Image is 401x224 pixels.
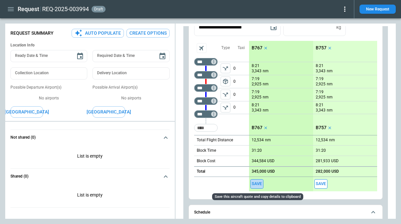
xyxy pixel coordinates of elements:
span: Save this aircraft quote and copy details to clipboard [250,179,263,189]
p: List is empty [10,184,170,207]
button: Create Options [126,29,170,38]
h6: Not shared (0) [10,135,36,140]
p: 345,000 USD [252,169,275,174]
p: 7:19 [252,90,259,95]
div: Too short [194,84,218,92]
p: 7:19 [316,90,324,95]
div: Too short [194,97,218,105]
span: Type of sector [221,77,230,86]
button: Auto Populate [72,29,124,38]
h1: Request [18,5,39,13]
button: New Request [359,5,396,14]
p: Possible Departure Airport(s) [10,85,87,90]
p: kg [336,25,341,30]
span: Type of sector [221,63,230,73]
button: Shared (0) [10,169,170,184]
p: 281,933 USD [316,159,339,164]
div: Too short [194,58,218,66]
p: 0 [233,88,249,101]
p: nm [265,137,271,143]
p: 3,343 [316,68,326,74]
button: Choose date [74,50,87,63]
button: Not shared (0) [10,130,170,146]
p: 3,343 [252,108,261,113]
span: Save this aircraft quote and copy details to clipboard [314,179,327,189]
p: B767 [252,125,262,130]
p: nm [327,81,333,87]
p: 2,925 [316,81,326,87]
p: No airports [92,95,169,101]
h6: Shared (0) [10,174,28,179]
p: 0 [233,62,249,75]
p: 8:21 [316,103,324,108]
p: nm [327,108,333,113]
span: Aircraft selection [197,43,207,53]
div: scrollable content [249,41,377,191]
p: nm [263,95,269,100]
p: 2,925 [252,95,261,100]
p: 8:21 [252,103,259,108]
p: 282,000 USD [316,169,339,174]
button: Save [314,179,327,189]
p: Request Summary [10,30,54,36]
p: Type [221,45,230,51]
p: nm [329,137,335,143]
h6: Schedule [194,210,210,215]
p: 0 [233,101,249,114]
p: 3,343 [252,68,261,74]
p: Total Flight Distance [197,137,233,143]
p: B767 [252,45,262,51]
p: nm [327,95,333,100]
button: Choose date, selected date is Oct 2, 2025 [267,21,280,34]
button: left aligned [221,77,230,86]
span: package_2 [222,78,229,85]
span: draft [93,7,104,11]
p: nm [263,81,269,87]
p: nm [263,68,269,74]
h6: Location Info [10,43,170,48]
p: B757 [316,45,326,51]
div: Too short [194,110,218,118]
p: 31:20 [316,148,326,153]
button: Save [250,179,263,189]
p: 31:20 [252,148,262,153]
button: left aligned [221,63,230,73]
div: Too short [194,71,218,79]
p: 8:21 [316,63,324,68]
button: left aligned [221,90,230,99]
div: Not shared (0) [10,184,170,207]
p: Block Cost [197,158,215,164]
p: 7:19 [316,77,324,81]
p: 12,534 [252,138,264,143]
p: 12,534 [316,138,328,143]
p: 2,925 [316,95,326,100]
p: nm [263,108,269,113]
p: 8:21 [252,63,259,68]
p: Taxi [238,45,245,51]
p: 344,584 USD [252,159,275,164]
p: 2,925 [252,81,261,87]
span: Type of sector [221,103,230,112]
button: [GEOGRAPHIC_DATA] [10,106,43,118]
h2: REQ-2025-003994 [42,5,89,13]
div: Save this aircraft quote and copy details to clipboard [212,193,303,200]
p: 0 [233,75,249,88]
p: List is empty [10,146,170,168]
p: No airports [10,95,87,101]
p: Possible Arrival Airport(s) [92,85,169,90]
p: Block Time [197,148,216,153]
button: Choose date [156,50,169,63]
p: nm [327,68,333,74]
button: Schedule [194,205,377,220]
h6: Total [197,169,205,174]
p: 7:19 [252,77,259,81]
button: left aligned [221,103,230,112]
p: B757 [316,125,326,130]
span: Type of sector [221,90,230,99]
div: Not shared (0) [10,146,170,168]
p: 3,343 [316,108,326,113]
button: [GEOGRAPHIC_DATA] [92,106,125,118]
div: Too short [194,124,218,132]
